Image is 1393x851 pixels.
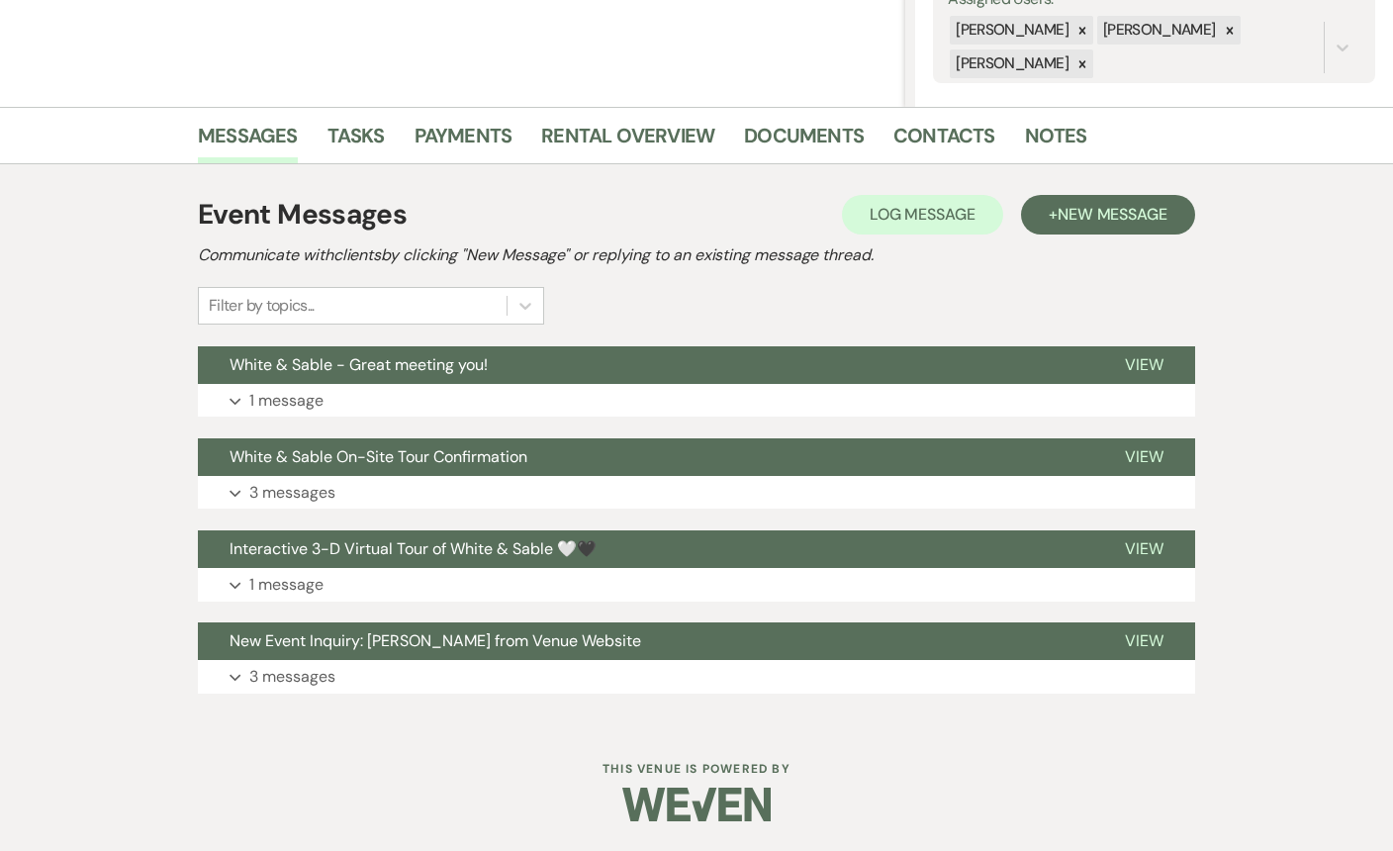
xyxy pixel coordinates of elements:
button: 1 message [198,384,1195,418]
button: 3 messages [198,660,1195,694]
div: [PERSON_NAME] [950,16,1071,45]
div: [PERSON_NAME] [1097,16,1219,45]
h1: Event Messages [198,194,407,236]
button: View [1093,622,1195,660]
img: Weven Logo [622,770,771,839]
a: Tasks [327,120,385,163]
div: Filter by topics... [209,294,315,318]
span: View [1125,354,1163,375]
p: 3 messages [249,480,335,506]
button: Interactive 3-D Virtual Tour of White & Sable 🤍🖤 [198,530,1093,568]
p: 3 messages [249,664,335,690]
span: White & Sable - Great meeting you! [230,354,488,375]
p: 1 message [249,388,324,414]
a: Rental Overview [541,120,714,163]
span: View [1125,538,1163,559]
button: View [1093,530,1195,568]
span: New Event Inquiry: [PERSON_NAME] from Venue Website [230,630,641,651]
button: 1 message [198,568,1195,602]
button: 3 messages [198,476,1195,510]
p: 1 message [249,572,324,598]
button: Log Message [842,195,1003,235]
button: White & Sable - Great meeting you! [198,346,1093,384]
button: View [1093,438,1195,476]
span: New Message [1058,204,1167,225]
div: [PERSON_NAME] [950,49,1071,78]
button: View [1093,346,1195,384]
button: White & Sable On-Site Tour Confirmation [198,438,1093,476]
a: Documents [744,120,864,163]
span: Interactive 3-D Virtual Tour of White & Sable 🤍🖤 [230,538,597,559]
button: +New Message [1021,195,1195,235]
button: New Event Inquiry: [PERSON_NAME] from Venue Website [198,622,1093,660]
h2: Communicate with clients by clicking "New Message" or replying to an existing message thread. [198,243,1195,267]
a: Notes [1025,120,1087,163]
span: White & Sable On-Site Tour Confirmation [230,446,527,467]
span: View [1125,446,1163,467]
a: Payments [415,120,512,163]
span: View [1125,630,1163,651]
a: Contacts [893,120,995,163]
span: Log Message [870,204,975,225]
a: Messages [198,120,298,163]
